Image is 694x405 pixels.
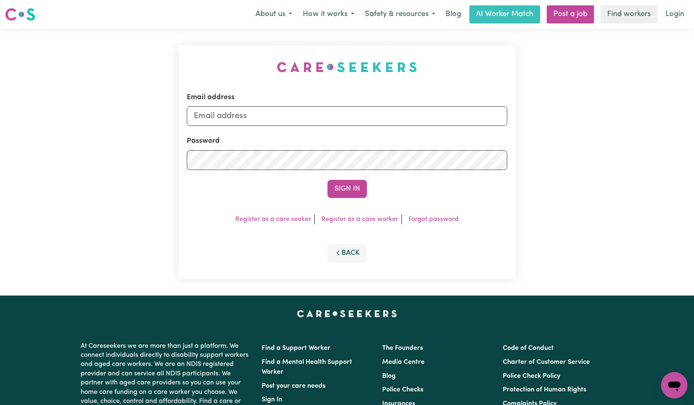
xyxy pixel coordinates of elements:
a: Register as a care worker [321,216,398,223]
a: Police Checks [382,386,423,393]
a: Find a Support Worker [262,345,330,351]
a: Find workers [601,5,657,23]
button: Back [327,244,367,262]
a: Post a job [547,5,594,23]
label: Password [187,136,220,147]
a: Charter of Customer Service [503,359,590,365]
a: Post your care needs [262,383,325,389]
a: Login [661,5,689,23]
button: Safety & resources [360,6,441,23]
button: How it works [297,6,360,23]
input: Email address [187,106,508,126]
a: Register as a care seeker [235,216,311,223]
a: Protection of Human Rights [503,386,586,393]
a: AI Worker Match [469,5,540,23]
button: About us [250,6,297,23]
a: The Founders [382,345,423,351]
a: Police Check Policy [503,373,560,379]
iframe: Button to launch messaging window [661,372,687,398]
button: Sign In [327,180,367,198]
a: Media Centre [382,359,425,365]
a: Code of Conduct [503,345,554,351]
a: Careseekers logo [5,5,35,24]
a: Find a Mental Health Support Worker [262,359,352,375]
img: Careseekers logo [5,7,35,22]
a: Blog [441,5,466,23]
label: Email address [187,92,234,103]
a: Sign In [262,396,282,403]
a: Forgot password [409,216,459,223]
a: Careseekers home page [297,310,397,317]
a: Blog [382,373,396,379]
